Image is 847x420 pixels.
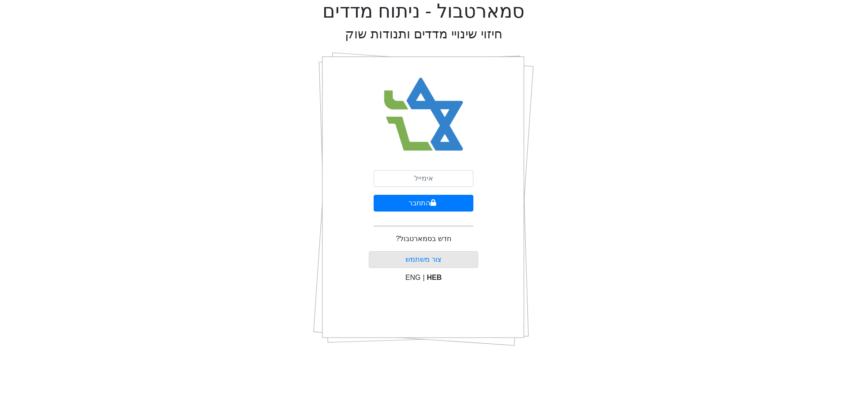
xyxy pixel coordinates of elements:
button: התחבר [374,195,473,212]
span: ENG [405,274,421,281]
button: צור משתמש [369,251,479,268]
a: צור משתמש [405,256,442,263]
span: HEB [427,274,442,281]
img: Smart Bull [376,66,472,163]
h2: חיזוי שינויי מדדים ותנודות שוק [345,26,502,42]
p: חדש בסמארטבול? [396,234,451,244]
span: | [423,274,424,281]
input: אימייל [374,170,473,187]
